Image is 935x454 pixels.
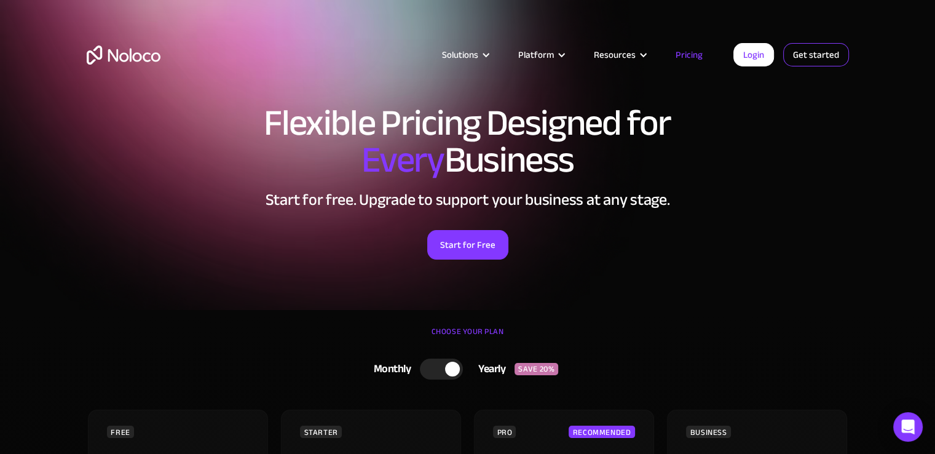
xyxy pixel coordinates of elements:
a: home [87,46,160,65]
div: BUSINESS [686,426,730,438]
div: Resources [578,47,660,63]
div: SAVE 20% [515,363,558,375]
div: STARTER [300,426,341,438]
a: Login [733,43,774,66]
span: Every [361,125,444,194]
div: Platform [518,47,554,63]
div: Platform [503,47,578,63]
div: RECOMMENDED [569,426,634,438]
div: Open Intercom Messenger [893,412,923,442]
div: Monthly [358,360,420,378]
h1: Flexible Pricing Designed for Business [87,105,849,178]
a: Get started [783,43,849,66]
h2: Start for free. Upgrade to support your business at any stage. [87,191,849,209]
div: Resources [594,47,636,63]
div: PRO [493,426,516,438]
div: Yearly [463,360,515,378]
div: CHOOSE YOUR PLAN [87,322,849,353]
div: Solutions [442,47,478,63]
div: FREE [107,426,134,438]
a: Start for Free [427,230,508,260]
a: Pricing [660,47,718,63]
div: Solutions [427,47,503,63]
